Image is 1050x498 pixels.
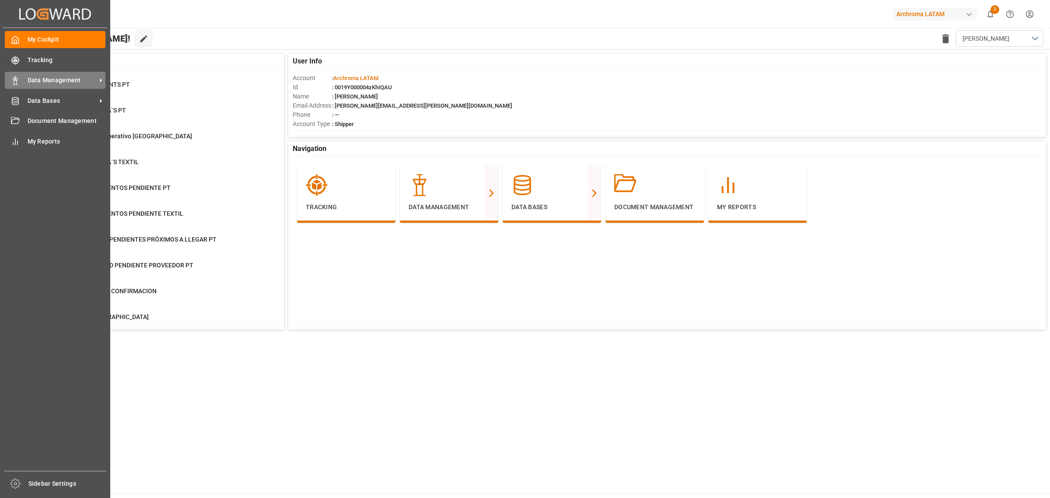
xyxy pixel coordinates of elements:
a: 22TRANSSHIPMENTS PTContainer Schema [45,80,273,98]
span: My Cockpit [28,35,106,44]
a: 20ENVIO DOCUMENTOS PENDIENTE TEXTILPurchase Orders [45,209,273,228]
span: Document Management [28,116,106,126]
span: : 0019Y000004zKhIQAU [332,84,392,91]
span: Tracking [28,56,106,65]
p: Data Bases [511,203,592,212]
span: Data Management [28,76,97,85]
a: 189DOCUMENTOS PENDIENTES PRÓXIMOS A LLEGAR PTPurchase Orders [45,235,273,253]
span: : [332,75,378,81]
span: Id [293,83,332,92]
a: 71DISPONIBILIDAD PENDIENTE PROVEEDOR PTPurchase Orders [45,261,273,279]
a: My Reports [5,133,105,150]
a: 26CAMBIO DE ETA´S PTContainer Schema [45,106,273,124]
span: Name [293,92,332,101]
button: show 2 new notifications [980,4,1000,24]
span: ENVIO DOCUMENTOS PENDIENTE PT [67,184,171,191]
a: 241Seguimiento Operativo [GEOGRAPHIC_DATA]Container Schema [45,132,273,150]
p: Document Management [614,203,695,212]
a: 80CAMBIO DE ETA´S TEXTILContainer Schema [45,158,273,176]
span: Account Type [293,119,332,129]
span: : [PERSON_NAME] [332,93,378,100]
button: Help Center [1000,4,1020,24]
span: PENDIENTE DE CONFIRMACION [68,288,157,295]
a: 1166Region [GEOGRAPHIC_DATA] [45,312,273,331]
a: 3730PENDIENTE DE CONFIRMACIONPurchase Orders [45,287,273,305]
span: ENVIO DOCUMENTOS PENDIENTE TEXTIL [67,210,183,217]
span: Data Bases [28,96,97,105]
a: My Cockpit [5,31,105,48]
a: 0ENVIO DOCUMENTOS PENDIENTE PTPurchase Orders [45,183,273,202]
span: : [PERSON_NAME][EMAIL_ADDRESS][PERSON_NAME][DOMAIN_NAME] [332,102,512,109]
span: : Shipper [332,121,354,127]
a: Tracking [5,51,105,68]
span: DOCUMENTOS PENDIENTES PRÓXIMOS A LLEGAR PT [67,236,217,243]
span: Seguimiento Operativo [GEOGRAPHIC_DATA] [67,133,192,140]
span: Email Address [293,101,332,110]
p: Tracking [306,203,387,212]
a: Document Management [5,112,105,130]
span: Phone [293,110,332,119]
span: DISPONIBILIDAD PENDIENTE PROVEEDOR PT [67,262,193,269]
span: [PERSON_NAME] [962,34,1009,43]
span: Sidebar Settings [28,479,107,488]
p: My Reports [717,203,798,212]
div: Archroma LATAM [893,8,977,21]
span: Archroma LATAM [333,75,378,81]
button: Archroma LATAM [893,6,980,22]
span: 2 [990,5,999,14]
span: My Reports [28,137,106,146]
span: Navigation [293,144,326,154]
p: Data Management [409,203,490,212]
span: : — [332,112,339,118]
span: User Info [293,56,322,67]
span: Account [293,74,332,83]
button: open menu [956,30,1043,47]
